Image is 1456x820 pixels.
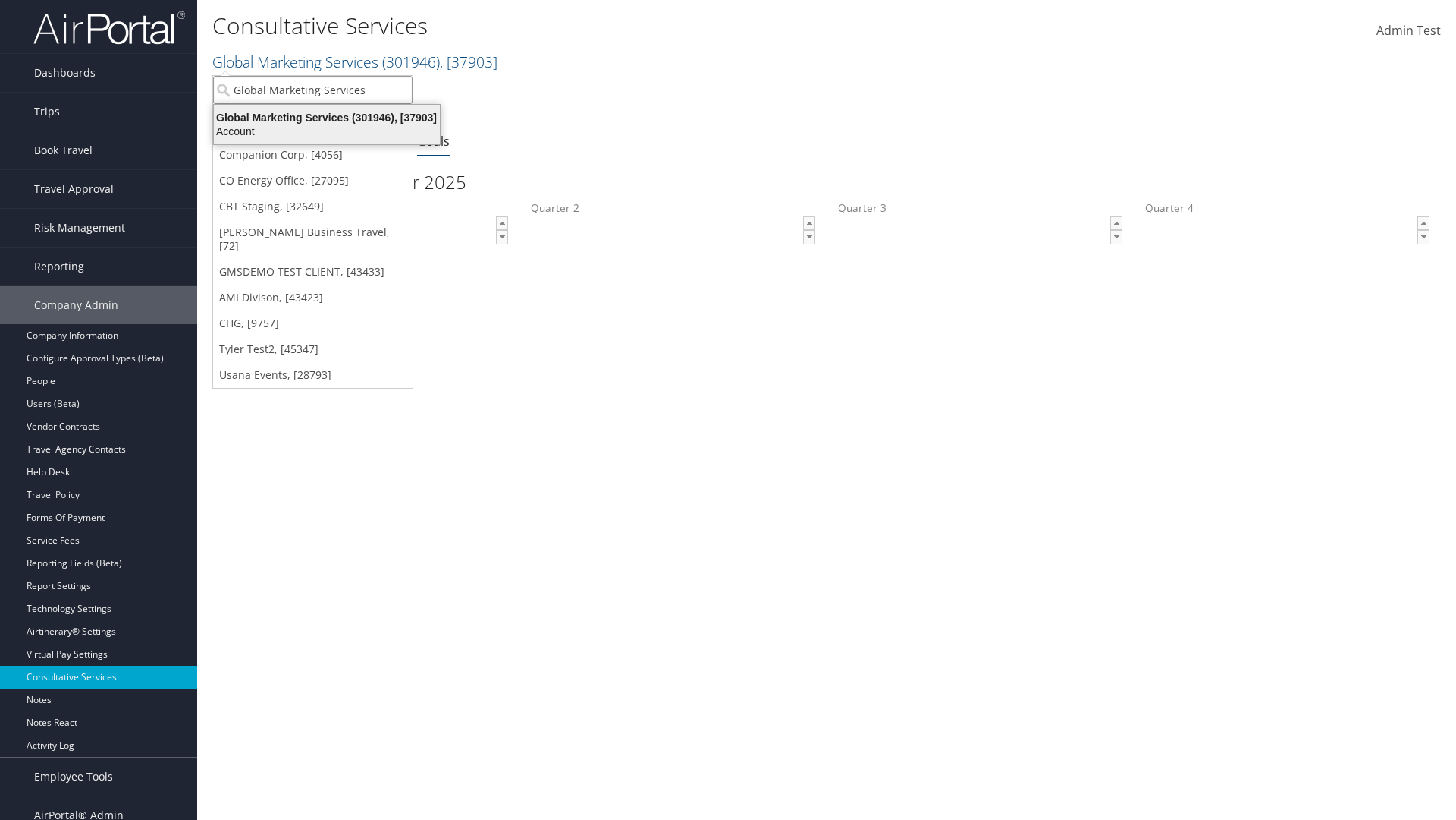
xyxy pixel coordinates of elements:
[803,230,815,244] a: ▼
[34,209,125,247] span: Risk Management
[1145,200,1429,256] label: Quarter 4
[34,93,60,131] span: Trips
[212,10,1031,42] h1: Consultative Services
[804,217,816,229] span: ▲
[440,52,497,72] span: , [ 37903 ]
[34,248,84,285] span: Reporting
[213,219,413,259] a: [PERSON_NAME] Business Travel, [72]
[497,231,509,243] span: ▼
[804,231,816,243] span: ▼
[1376,22,1441,39] span: Admin Test
[531,200,815,256] label: Quarter 2
[1110,230,1122,244] a: ▼
[33,10,185,46] img: airportal-logo.png
[213,194,413,219] a: CBT Staging, [32649]
[224,169,1429,195] h2: Proactive Time Goals for 2025
[213,142,413,168] a: Companion Corp, [4056]
[1376,8,1441,55] a: Admin Test
[838,200,1122,256] label: Quarter 3
[213,168,413,194] a: CO Energy Office, [27095]
[34,54,96,92] span: Dashboards
[34,170,114,208] span: Travel Approval
[213,259,413,285] a: GMSDEMO TEST CLIENT, [43433]
[1111,231,1123,243] span: ▼
[1418,217,1430,229] span: ▲
[205,125,449,138] div: Account
[497,217,509,229] span: ▲
[212,52,497,72] a: Global Marketing Services
[34,286,118,324] span: Company Admin
[205,111,449,125] div: Global Marketing Services (301946), [37903]
[213,285,413,311] a: AMI Divison, [43423]
[803,216,815,231] a: ▲
[213,311,413,336] a: CHG, [9757]
[417,133,450,150] a: Goals
[34,131,93,169] span: Book Travel
[1111,217,1123,229] span: ▲
[1417,216,1429,231] a: ▲
[1110,216,1122,231] a: ▲
[213,76,413,104] input: Search Accounts
[34,758,113,796] span: Employee Tools
[1417,230,1429,244] a: ▼
[213,362,413,388] a: Usana Events, [28793]
[1418,231,1430,243] span: ▼
[213,336,413,362] a: Tyler Test2, [45347]
[382,52,440,72] span: ( 301946 )
[496,230,508,244] a: ▼
[496,216,508,231] a: ▲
